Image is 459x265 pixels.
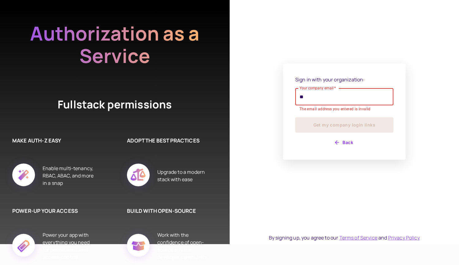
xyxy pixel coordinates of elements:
h4: Fullstack permissions [35,97,194,112]
h6: BUILD WITH OPEN-SOURCE [127,207,211,215]
a: Terms of Service [339,234,377,241]
p: Sign in with your organization: [295,76,393,83]
a: Privacy Policy [388,234,420,241]
h6: MAKE AUTH-Z EASY [12,137,96,145]
h6: ADOPT THE BEST PRACTICES [127,137,211,145]
div: By signing up, you agree to our and [269,234,420,241]
p: The email address you entered is invalid [300,106,389,112]
label: Your company email [300,85,336,91]
button: Back [295,138,393,147]
h2: Authorization as a Service [10,22,219,67]
div: Upgrade to a modern stack with ease [157,157,211,195]
div: Power your app with everything you need for permissions and access-control [43,227,96,265]
button: Get my company login links [295,117,393,133]
div: Work with the confidence of open-source and the developer community [157,227,211,265]
div: Enable multi-tenancy, RBAC, ABAC, and more in a snap [43,157,96,195]
h6: POWER-UP YOUR ACCESS [12,207,96,215]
